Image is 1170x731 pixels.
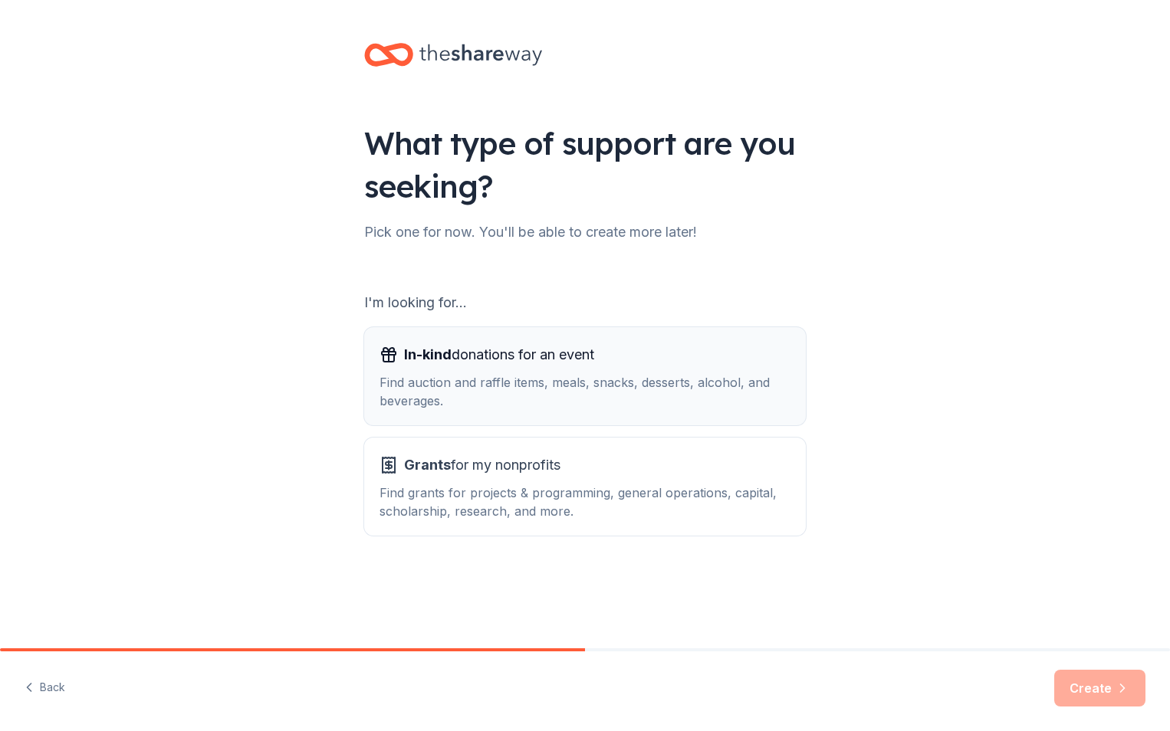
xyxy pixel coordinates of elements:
[364,438,806,536] button: Grantsfor my nonprofitsFind grants for projects & programming, general operations, capital, schol...
[380,484,790,520] div: Find grants for projects & programming, general operations, capital, scholarship, research, and m...
[364,290,806,315] div: I'm looking for...
[380,373,790,410] div: Find auction and raffle items, meals, snacks, desserts, alcohol, and beverages.
[364,327,806,425] button: In-kinddonations for an eventFind auction and raffle items, meals, snacks, desserts, alcohol, and...
[404,346,452,362] span: In-kind
[404,457,451,473] span: Grants
[404,453,560,477] span: for my nonprofits
[25,672,65,704] button: Back
[364,122,806,208] div: What type of support are you seeking?
[404,343,594,367] span: donations for an event
[364,220,806,244] div: Pick one for now. You'll be able to create more later!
